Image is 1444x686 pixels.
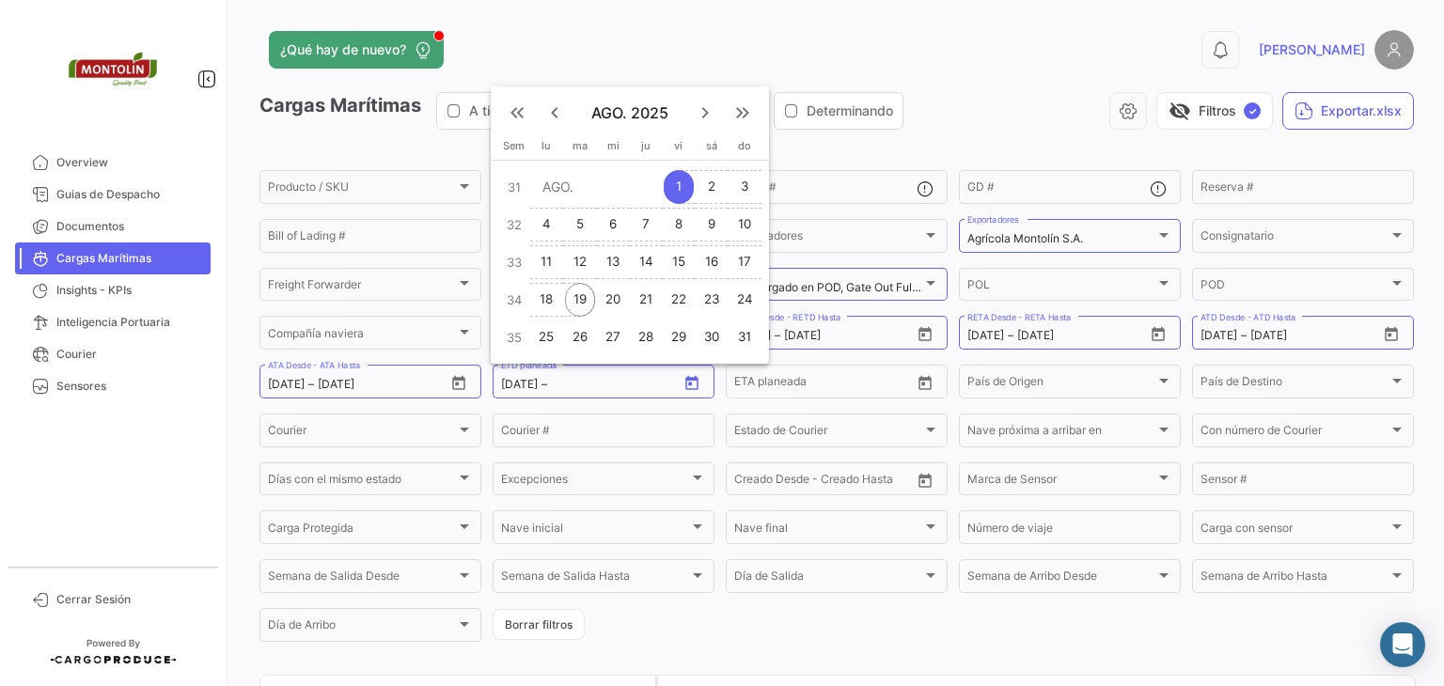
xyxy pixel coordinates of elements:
button: 28 de agosto de 2025 [630,319,663,356]
button: 11 de agosto de 2025 [530,243,563,281]
div: 31 [730,320,760,354]
div: 19 [565,283,595,317]
div: 20 [598,283,628,317]
div: 8 [664,208,693,242]
button: 25 de agosto de 2025 [530,319,563,356]
button: 14 de agosto de 2025 [630,243,663,281]
span: ma [573,139,588,152]
span: AGO. 2025 [573,103,686,122]
button: 21 de agosto de 2025 [630,281,663,319]
div: 17 [730,245,760,279]
button: 30 de agosto de 2025 [695,319,728,356]
button: 4 de agosto de 2025 [530,206,563,243]
button: 9 de agosto de 2025 [695,206,728,243]
mat-icon: keyboard_double_arrow_right [731,101,754,124]
span: do [738,139,751,152]
div: 28 [632,320,661,354]
span: mi [607,139,620,152]
span: vi [674,139,683,152]
button: 31 de agosto de 2025 [728,319,761,356]
span: lu [541,139,551,152]
div: 23 [697,283,727,317]
button: 27 de agosto de 2025 [597,319,630,356]
div: 27 [598,320,628,354]
div: 7 [632,208,661,242]
div: 4 [532,208,561,242]
button: 6 de agosto de 2025 [597,206,630,243]
button: 22 de agosto de 2025 [663,281,696,319]
th: Sem [498,139,530,160]
mat-icon: keyboard_arrow_left [543,101,566,124]
button: 7 de agosto de 2025 [630,206,663,243]
div: 14 [632,245,661,279]
button: 3 de agosto de 2025 [728,168,761,206]
div: 21 [632,283,661,317]
button: 1 de agosto de 2025 [663,168,696,206]
button: 19 de agosto de 2025 [563,281,597,319]
td: 32 [498,206,530,243]
td: 34 [498,281,530,319]
button: 12 de agosto de 2025 [563,243,597,281]
div: 2 [697,170,727,204]
div: 15 [664,245,693,279]
td: 31 [498,168,530,206]
span: sá [706,139,717,152]
button: 8 de agosto de 2025 [663,206,696,243]
td: 35 [498,319,530,356]
div: 5 [565,208,595,242]
div: Abrir Intercom Messenger [1380,622,1425,667]
button: 26 de agosto de 2025 [563,319,597,356]
div: 29 [664,320,693,354]
div: 10 [730,208,760,242]
div: 3 [730,170,760,204]
button: 2 de agosto de 2025 [695,168,728,206]
div: 16 [697,245,727,279]
td: AGO. [530,168,663,206]
span: ju [641,139,651,152]
div: 25 [532,320,561,354]
button: 29 de agosto de 2025 [663,319,696,356]
button: 15 de agosto de 2025 [663,243,696,281]
mat-icon: keyboard_arrow_right [694,101,716,124]
div: 26 [565,320,595,354]
td: 33 [498,243,530,281]
button: 5 de agosto de 2025 [563,206,597,243]
div: 9 [697,208,727,242]
button: 16 de agosto de 2025 [695,243,728,281]
div: 24 [730,283,760,317]
div: 12 [565,245,595,279]
button: 18 de agosto de 2025 [530,281,563,319]
div: 1 [664,170,693,204]
div: 30 [697,320,727,354]
div: 11 [532,245,561,279]
div: 22 [664,283,693,317]
div: 13 [598,245,628,279]
button: 20 de agosto de 2025 [597,281,630,319]
button: 23 de agosto de 2025 [695,281,728,319]
button: 17 de agosto de 2025 [728,243,761,281]
mat-icon: keyboard_double_arrow_left [506,101,528,124]
div: 6 [598,208,628,242]
div: 18 [532,283,561,317]
button: 24 de agosto de 2025 [728,281,761,319]
button: 13 de agosto de 2025 [597,243,630,281]
button: 10 de agosto de 2025 [728,206,761,243]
